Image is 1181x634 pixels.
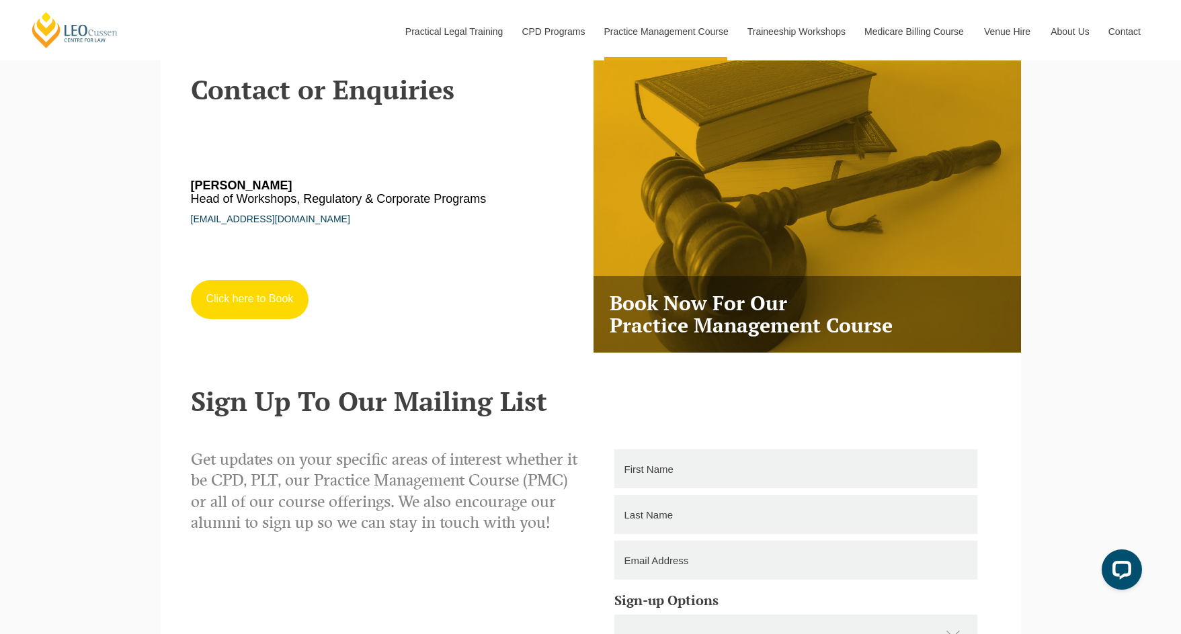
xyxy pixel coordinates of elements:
a: [PERSON_NAME] Centre for Law [30,11,120,49]
p: Get updates on your specific areas of interest whether it be CPD, PLT, our Practice Management Co... [191,449,581,533]
a: Venue Hire [974,3,1041,60]
a: Practice Management Course [594,3,737,60]
a: Traineeship Workshops [737,3,854,60]
h6: Head of Workshops, Regulatory & Corporate Programs [191,179,542,206]
input: Last Name [614,495,977,534]
a: Medicare Billing Course [854,3,974,60]
a: CPD Programs [512,3,594,60]
h2: Sign Up To Our Mailing List [191,386,991,416]
a: [EMAIL_ADDRESS][DOMAIN_NAME] [191,214,350,224]
h3: Book Now For Our Practice Management Course [594,276,1021,353]
h2: Contact or Enquiries [191,75,581,104]
a: Practical Legal Training [395,3,512,60]
a: About Us [1041,3,1098,60]
a: Book Now For OurPractice Management Course [594,41,1021,353]
strong: [PERSON_NAME] [191,179,292,192]
input: Email Address [614,541,977,580]
h5: Sign-up Options [614,593,977,608]
a: Contact [1098,3,1151,60]
a: Click here to Book [191,280,309,319]
iframe: LiveChat chat widget [1091,544,1147,600]
input: First Name [614,449,977,488]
